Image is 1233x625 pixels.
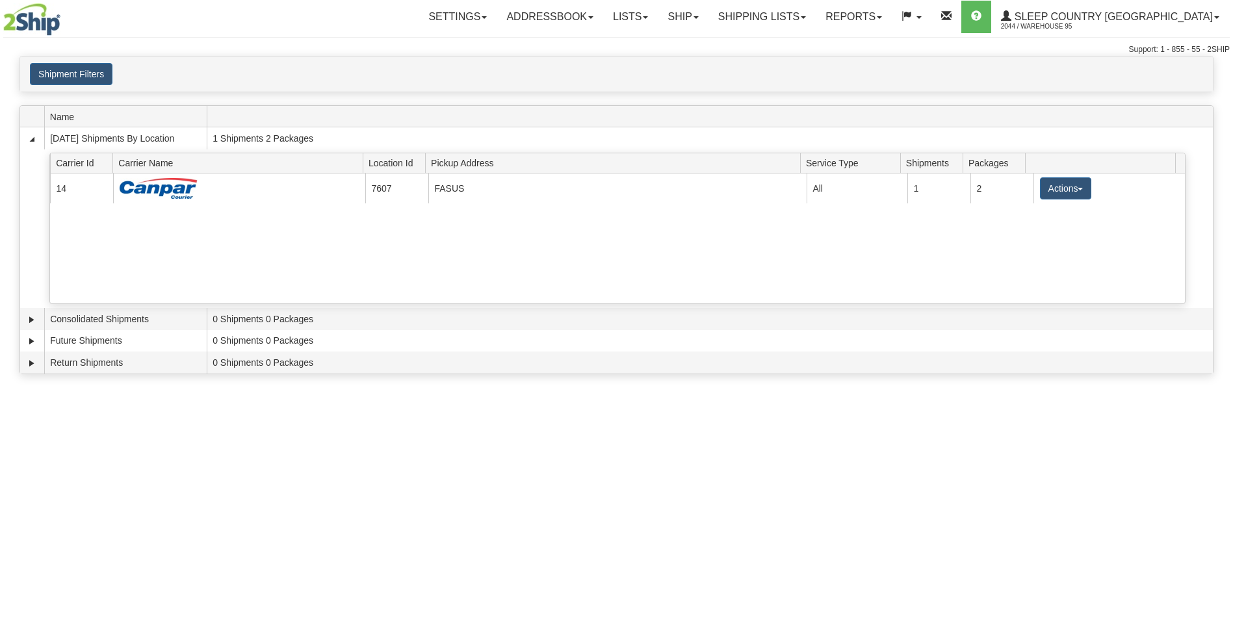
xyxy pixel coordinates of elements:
[708,1,816,33] a: Shipping lists
[120,178,198,199] img: Canpar
[991,1,1229,33] a: Sleep Country [GEOGRAPHIC_DATA] 2044 / Warehouse 95
[907,173,970,203] td: 1
[816,1,892,33] a: Reports
[50,173,113,203] td: 14
[369,153,426,173] span: Location Id
[428,173,807,203] td: FASUS
[25,313,38,326] a: Expand
[806,153,900,173] span: Service Type
[207,351,1213,374] td: 0 Shipments 0 Packages
[25,133,38,146] a: Collapse
[50,107,207,127] span: Name
[3,3,60,36] img: logo2044.jpg
[968,153,1026,173] span: Packages
[207,330,1213,352] td: 0 Shipments 0 Packages
[658,1,708,33] a: Ship
[30,63,112,85] button: Shipment Filters
[807,173,907,203] td: All
[44,330,207,352] td: Future Shipments
[906,153,963,173] span: Shipments
[25,357,38,370] a: Expand
[56,153,113,173] span: Carrier Id
[1040,177,1092,199] button: Actions
[44,308,207,330] td: Consolidated Shipments
[365,173,428,203] td: 7607
[44,127,207,149] td: [DATE] Shipments By Location
[970,173,1033,203] td: 2
[431,153,800,173] span: Pickup Address
[497,1,603,33] a: Addressbook
[3,44,1230,55] div: Support: 1 - 855 - 55 - 2SHIP
[1203,246,1232,379] iframe: chat widget
[118,153,363,173] span: Carrier Name
[1001,20,1098,33] span: 2044 / Warehouse 95
[603,1,658,33] a: Lists
[419,1,497,33] a: Settings
[25,335,38,348] a: Expand
[207,308,1213,330] td: 0 Shipments 0 Packages
[44,351,207,374] td: Return Shipments
[207,127,1213,149] td: 1 Shipments 2 Packages
[1011,11,1213,22] span: Sleep Country [GEOGRAPHIC_DATA]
